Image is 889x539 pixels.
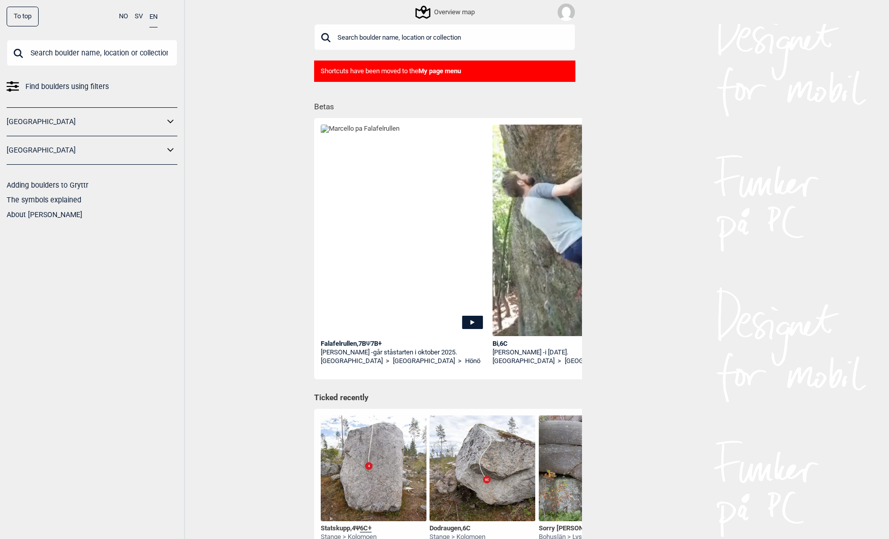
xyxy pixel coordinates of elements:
[7,211,82,219] a: About [PERSON_NAME]
[493,125,661,344] img: Olov pa Bi
[565,357,627,366] a: [GEOGRAPHIC_DATA]
[463,524,471,532] span: 6C
[314,393,575,404] h1: Ticked recently
[7,40,177,66] input: Search boulder name, location or collection
[393,357,455,366] a: [GEOGRAPHIC_DATA]
[321,340,489,348] div: Falafelrullen , 7B 7B+
[314,95,582,113] h1: Betas
[321,348,489,357] div: [PERSON_NAME] -
[417,6,475,18] div: Overview map
[386,357,389,366] span: >
[321,357,383,366] a: [GEOGRAPHIC_DATA]
[321,125,489,385] img: Marcello pa Falafelrullen
[493,340,661,348] div: Bi , 6C
[458,357,462,366] span: >
[366,340,371,347] span: Ψ
[465,357,480,366] a: Hönö
[430,415,535,521] img: Dodraugen
[7,114,164,129] a: [GEOGRAPHIC_DATA]
[7,181,88,189] a: Adding boulders to Gryttr
[418,67,461,75] b: My page menu
[539,415,645,521] img: Sorry Stig
[373,348,457,356] span: går ståstarten i oktober 2025.
[539,524,617,533] div: Sorry [PERSON_NAME] ,
[7,7,39,26] div: To top
[25,79,109,94] span: Find boulders using filters
[321,415,426,521] img: Statskupp
[7,196,81,204] a: The symbols explained
[545,348,568,356] span: i [DATE].
[7,79,177,94] a: Find boulders using filters
[430,524,485,533] div: Dodraugen ,
[321,524,377,533] div: Statskupp , Ψ
[352,524,355,532] span: 4
[314,61,575,82] div: Shortcuts have been moved to the
[149,7,158,27] button: EN
[135,7,143,26] button: SV
[493,357,555,366] a: [GEOGRAPHIC_DATA]
[7,143,164,158] a: [GEOGRAPHIC_DATA]
[558,357,561,366] span: >
[493,348,661,357] div: [PERSON_NAME] -
[558,4,575,21] img: User fallback1
[119,7,128,26] button: NO
[360,524,372,532] span: 6C+
[314,24,575,50] input: Search boulder name, location or collection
